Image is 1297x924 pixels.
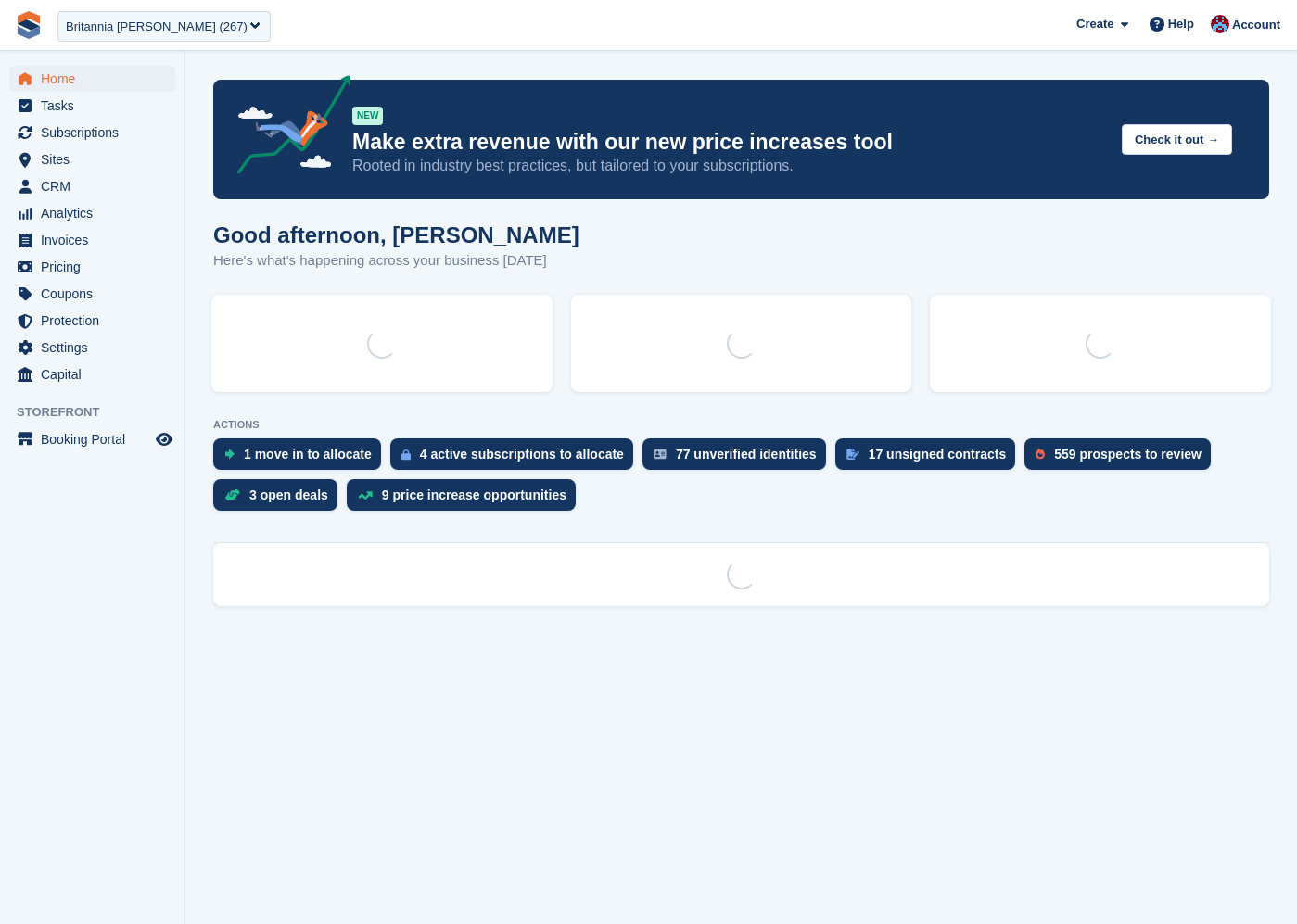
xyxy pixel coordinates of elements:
[249,487,328,502] div: 3 open deals
[41,120,152,146] span: Subscriptions
[9,173,175,199] a: menu
[17,403,184,422] span: Storefront
[1036,449,1045,460] img: prospect-51fa495bee0391a8d652442698ab0144808aea92771e9ea1ae160a38d050c398.svg
[213,250,579,272] p: Here's what's happening across your business [DATE]
[358,491,373,500] img: price_increase_opportunities-93ffe204e8149a01c8c9dc8f82e8f89637d9d84a8eef4429ea346261dce0b2c0.svg
[9,254,175,280] a: menu
[9,200,175,226] a: menu
[224,488,240,501] img: deal-1b604bf984904fb50ccaf53a9ad4b4a5d6e5aea283cecdc64d6e3604feb123c2.svg
[9,281,175,307] a: menu
[41,173,152,199] span: CRM
[390,438,642,479] a: 4 active subscriptions to allocate
[9,361,175,387] a: menu
[654,449,667,460] img: verify_identity-adf6edd0f0f0b5bbfe63781bf79b02c33cf7c696d77639b501bdc392416b5a36.svg
[835,438,1025,479] a: 17 unsigned contracts
[41,361,152,387] span: Capital
[41,335,152,361] span: Settings
[66,18,248,36] div: Britannia [PERSON_NAME] (267)
[213,438,390,479] a: 1 move in to allocate
[642,438,835,479] a: 77 unverified identities
[352,107,383,125] div: NEW
[352,156,1107,176] p: Rooted in industry best practices, but tailored to your subscriptions.
[1054,447,1202,462] div: 559 prospects to review
[9,426,175,452] a: menu
[41,426,152,452] span: Booking Portal
[224,449,235,460] img: move_ins_to_allocate_icon-fdf77a2bb77ea45bf5b3d319d69a93e2d87916cf1d5bf7949dd705db3b84f3ca.svg
[41,200,152,226] span: Analytics
[213,222,579,247] h1: Good afternoon, [PERSON_NAME]
[869,447,1007,462] div: 17 unsigned contracts
[41,308,152,334] span: Protection
[41,281,152,307] span: Coupons
[9,93,175,119] a: menu
[213,479,347,520] a: 3 open deals
[9,335,175,361] a: menu
[1122,124,1232,155] button: Check it out →
[9,120,175,146] a: menu
[382,487,566,502] div: 9 price increase opportunities
[846,449,859,460] img: contract_signature_icon-13c848040528278c33f63329250d36e43548de30e8caae1d1a13099fd9432cc5.svg
[1232,16,1280,34] span: Account
[41,93,152,119] span: Tasks
[153,428,175,450] a: Preview store
[213,419,1269,431] p: ACTIONS
[41,227,152,253] span: Invoices
[41,66,152,92] span: Home
[41,146,152,172] span: Sites
[9,66,175,92] a: menu
[1024,438,1220,479] a: 559 prospects to review
[676,447,817,462] div: 77 unverified identities
[9,308,175,334] a: menu
[15,11,43,39] img: stora-icon-8386f47178a22dfd0bd8f6a31ec36ba5ce8667c1dd55bd0f319d3a0aa187defe.svg
[347,479,585,520] a: 9 price increase opportunities
[1168,15,1194,33] span: Help
[244,447,372,462] div: 1 move in to allocate
[352,129,1107,156] p: Make extra revenue with our new price increases tool
[1076,15,1113,33] span: Create
[420,447,624,462] div: 4 active subscriptions to allocate
[401,449,411,461] img: active_subscription_to_allocate_icon-d502201f5373d7db506a760aba3b589e785aa758c864c3986d89f69b8ff3...
[1211,15,1229,33] img: David Hughes
[222,75,351,181] img: price-adjustments-announcement-icon-8257ccfd72463d97f412b2fc003d46551f7dbcb40ab6d574587a9cd5c0d94...
[9,227,175,253] a: menu
[41,254,152,280] span: Pricing
[9,146,175,172] a: menu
